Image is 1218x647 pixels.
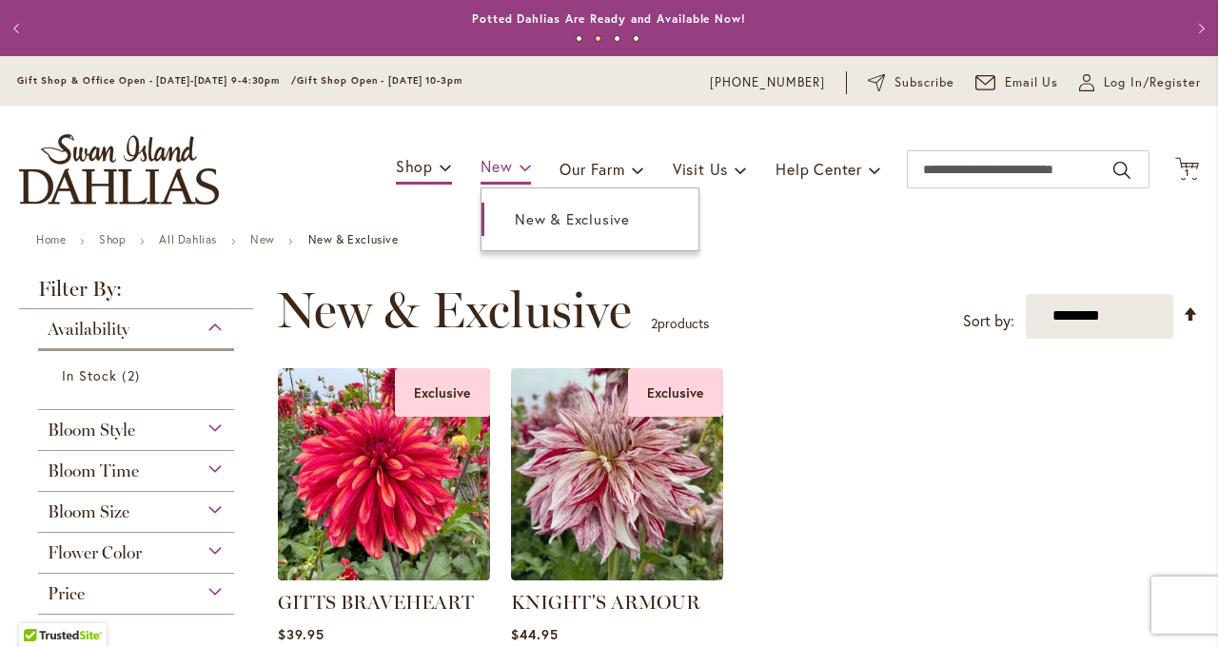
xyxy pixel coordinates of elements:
[481,156,512,176] span: New
[278,625,324,643] span: $39.95
[48,542,142,563] span: Flower Color
[975,73,1059,92] a: Email Us
[472,11,746,26] a: Potted Dahlias Are Ready and Available Now!
[62,366,117,384] span: In Stock
[1180,10,1218,48] button: Next
[308,232,399,246] strong: New & Exclusive
[278,368,490,580] img: GITTS BRAVEHEART
[395,368,490,417] div: Exclusive
[595,35,601,42] button: 2 of 4
[1185,167,1189,179] span: 1
[628,368,723,417] div: Exclusive
[1175,157,1199,183] button: 1
[48,420,135,441] span: Bloom Style
[710,73,825,92] a: [PHONE_NUMBER]
[48,501,129,522] span: Bloom Size
[122,365,144,385] span: 2
[1005,73,1059,92] span: Email Us
[48,319,129,340] span: Availability
[614,35,620,42] button: 3 of 4
[651,314,658,332] span: 2
[511,625,559,643] span: $44.95
[511,566,723,584] a: KNIGHT'S ARMOUR Exclusive
[159,232,217,246] a: All Dahlias
[511,591,700,614] a: KNIGHT'S ARMOUR
[560,159,624,179] span: Our Farm
[1079,73,1201,92] a: Log In/Register
[396,156,433,176] span: Shop
[278,566,490,584] a: GITTS BRAVEHEART Exclusive
[776,159,862,179] span: Help Center
[297,74,462,87] span: Gift Shop Open - [DATE] 10-3pm
[1104,73,1201,92] span: Log In/Register
[633,35,639,42] button: 4 of 4
[278,591,474,614] a: GITTS BRAVEHEART
[19,279,253,309] strong: Filter By:
[36,232,66,246] a: Home
[62,365,215,385] a: In Stock 2
[19,134,219,205] a: store logo
[48,461,139,481] span: Bloom Time
[868,73,954,92] a: Subscribe
[14,579,68,633] iframe: Launch Accessibility Center
[894,73,954,92] span: Subscribe
[963,304,1014,339] label: Sort by:
[99,232,126,246] a: Shop
[250,232,275,246] a: New
[515,209,630,228] span: New & Exclusive
[576,35,582,42] button: 1 of 4
[651,308,709,339] p: products
[277,282,632,339] span: New & Exclusive
[17,74,297,87] span: Gift Shop & Office Open - [DATE]-[DATE] 9-4:30pm /
[673,159,728,179] span: Visit Us
[511,368,723,580] img: KNIGHT'S ARMOUR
